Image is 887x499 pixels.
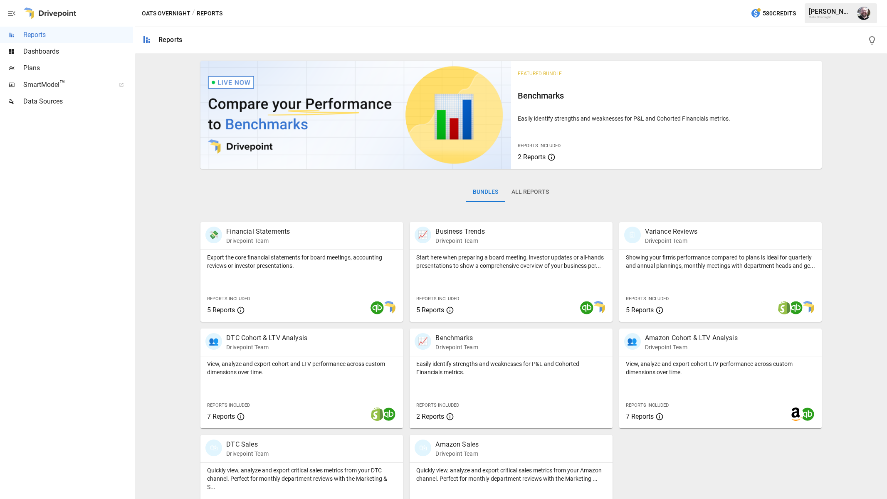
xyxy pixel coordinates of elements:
[205,440,222,456] div: 🛍
[205,333,222,350] div: 👥
[435,227,484,237] p: Business Trends
[580,301,593,314] img: quickbooks
[778,301,791,314] img: shopify
[592,301,605,314] img: smart model
[415,333,431,350] div: 📈
[207,360,396,376] p: View, analyze and export cohort and LTV performance across custom dimensions over time.
[435,343,478,351] p: Drivepoint Team
[518,89,815,102] h6: Benchmarks
[857,7,870,20] img: Thomas Keller
[416,253,605,270] p: Start here when preparing a board meeting, investor updates or all-hands presentations to show a ...
[416,466,605,483] p: Quickly view, analyze and export critical sales metrics from your Amazon channel. Perfect for mon...
[416,296,459,301] span: Reports Included
[518,114,815,123] p: Easily identify strengths and weaknesses for P&L and Cohorted Financials metrics.
[626,403,669,408] span: Reports Included
[416,413,444,420] span: 2 Reports
[645,227,697,237] p: Variance Reviews
[626,306,654,314] span: 5 Reports
[809,7,852,15] div: [PERSON_NAME]
[226,227,290,237] p: Financial Statements
[416,306,444,314] span: 5 Reports
[371,301,384,314] img: quickbooks
[518,143,561,148] span: Reports Included
[626,253,815,270] p: Showing your firm's performance compared to plans is ideal for quarterly and annual plannings, mo...
[192,8,195,19] div: /
[435,237,484,245] p: Drivepoint Team
[23,63,133,73] span: Plans
[626,296,669,301] span: Reports Included
[435,450,479,458] p: Drivepoint Team
[415,227,431,243] div: 📈
[435,440,479,450] p: Amazon Sales
[23,96,133,106] span: Data Sources
[59,79,65,89] span: ™
[371,408,384,421] img: shopify
[23,80,110,90] span: SmartModel
[382,408,395,421] img: quickbooks
[226,343,307,351] p: Drivepoint Team
[207,403,250,408] span: Reports Included
[645,343,738,351] p: Drivepoint Team
[626,413,654,420] span: 7 Reports
[142,8,190,19] button: Oats Overnight
[416,403,459,408] span: Reports Included
[801,408,814,421] img: quickbooks
[158,36,182,44] div: Reports
[466,182,505,202] button: Bundles
[763,8,796,19] span: 580 Credits
[518,153,546,161] span: 2 Reports
[505,182,556,202] button: All Reports
[382,301,395,314] img: smart model
[226,237,290,245] p: Drivepoint Team
[207,413,235,420] span: 7 Reports
[226,440,269,450] p: DTC Sales
[624,227,641,243] div: 🗓
[207,253,396,270] p: Export the core financial statements for board meetings, accounting reviews or investor presentat...
[626,360,815,376] p: View, analyze and export cohort LTV performance across custom dimensions over time.
[789,301,803,314] img: quickbooks
[801,301,814,314] img: smart model
[207,296,250,301] span: Reports Included
[435,333,478,343] p: Benchmarks
[23,47,133,57] span: Dashboards
[226,450,269,458] p: Drivepoint Team
[624,333,641,350] div: 👥
[205,227,222,243] div: 💸
[207,466,396,491] p: Quickly view, analyze and export critical sales metrics from your DTC channel. Perfect for monthl...
[226,333,307,343] p: DTC Cohort & LTV Analysis
[23,30,133,40] span: Reports
[416,360,605,376] p: Easily identify strengths and weaknesses for P&L and Cohorted Financials metrics.
[852,2,875,25] button: Thomas Keller
[415,440,431,456] div: 🛍
[747,6,799,21] button: 580Credits
[809,15,852,19] div: Oats Overnight
[200,61,511,169] img: video thumbnail
[789,408,803,421] img: amazon
[207,306,235,314] span: 5 Reports
[645,333,738,343] p: Amazon Cohort & LTV Analysis
[645,237,697,245] p: Drivepoint Team
[518,71,562,77] span: Featured Bundle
